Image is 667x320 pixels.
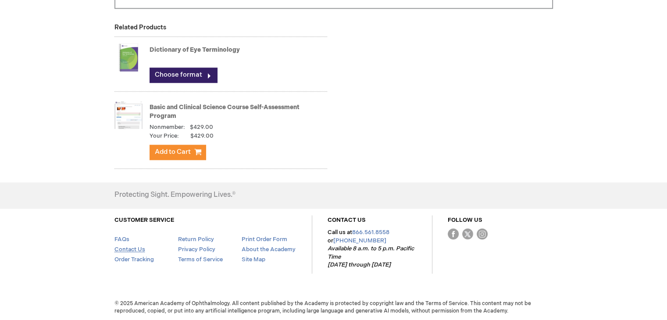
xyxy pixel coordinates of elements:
[178,236,214,243] a: Return Policy
[328,245,414,268] em: Available 8 a.m. to 5 p.m. Pacific Time [DATE] through [DATE]
[150,123,185,132] strong: Nonmember:
[114,191,235,199] h4: Protecting Sight. Empowering Lives.®
[448,228,459,239] img: Facebook
[114,246,145,253] a: Contact Us
[241,246,295,253] a: About the Academy
[328,228,417,269] p: Call us at or
[150,68,217,82] a: Choose format
[180,132,214,140] span: $429.00
[241,256,265,263] a: Site Map
[178,246,215,253] a: Privacy Policy
[108,300,560,315] span: © 2025 American Academy of Ophthalmology. All content published by the Academy is protected by co...
[150,132,179,140] strong: Your Price:
[352,229,389,236] a: 866.561.8558
[328,217,366,224] a: CONTACT US
[114,256,154,263] a: Order Tracking
[150,103,300,120] a: Basic and Clinical Science Course Self-Assessment Program
[150,145,206,160] button: Add to Cart
[114,217,174,224] a: CUSTOMER SERVICE
[150,46,240,53] a: Dictionary of Eye Terminology
[114,97,143,132] img: Basic and Clinical Science Course Self-Assessment Program
[178,256,222,263] a: Terms of Service
[190,124,213,131] span: $429.00
[462,228,473,239] img: Twitter
[114,24,166,31] strong: Related Products
[448,217,482,224] a: FOLLOW US
[114,40,143,75] img: Dictionary of Eye Terminology
[114,236,129,243] a: FAQs
[155,148,191,156] span: Add to Cart
[477,228,488,239] img: instagram
[241,236,287,243] a: Print Order Form
[333,237,386,244] a: [PHONE_NUMBER]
